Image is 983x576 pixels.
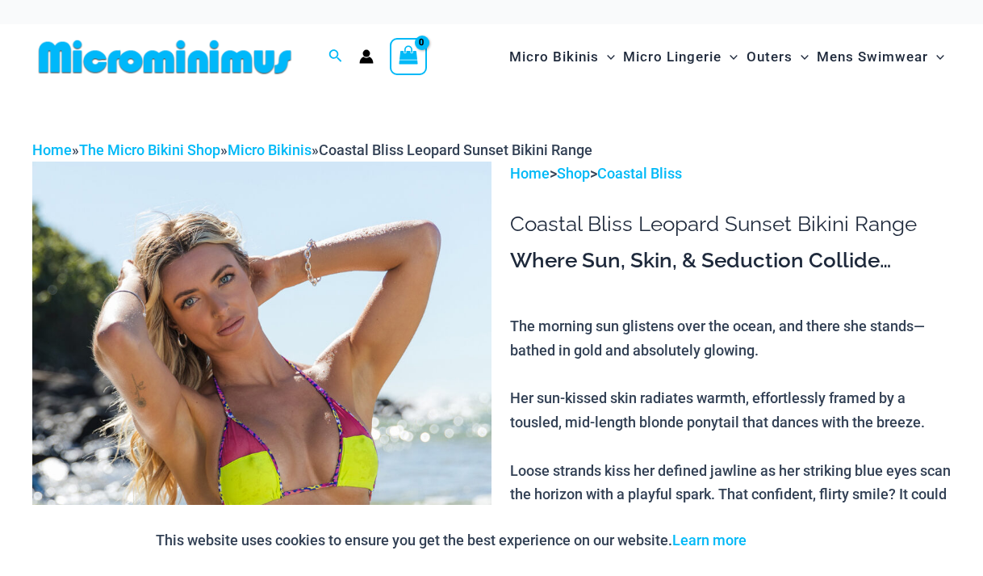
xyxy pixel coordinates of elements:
nav: Site Navigation [503,30,951,84]
span: Menu Toggle [928,36,944,78]
span: Micro Lingerie [623,36,722,78]
a: Home [32,141,72,158]
span: » » » [32,141,592,158]
a: Micro Bikinis [228,141,312,158]
span: Coastal Bliss Leopard Sunset Bikini Range [319,141,592,158]
h3: Where Sun, Skin, & Seduction Collide… [510,247,951,275]
a: Home [510,165,550,182]
img: MM SHOP LOGO FLAT [32,39,298,75]
a: Coastal Bliss [597,165,682,182]
span: Menu Toggle [599,36,615,78]
span: Outers [747,36,793,78]
p: This website uses cookies to ensure you get the best experience on our website. [156,528,747,553]
a: Mens SwimwearMenu ToggleMenu Toggle [813,32,948,82]
a: Micro LingerieMenu ToggleMenu Toggle [619,32,742,82]
span: Micro Bikinis [509,36,599,78]
span: Menu Toggle [722,36,738,78]
a: View Shopping Cart, empty [390,38,427,75]
a: Shop [557,165,590,182]
a: The Micro Bikini Shop [79,141,220,158]
span: Mens Swimwear [817,36,928,78]
h1: Coastal Bliss Leopard Sunset Bikini Range [510,212,951,237]
a: OutersMenu ToggleMenu Toggle [742,32,813,82]
span: Menu Toggle [793,36,809,78]
button: Accept [759,521,827,560]
a: Account icon link [359,49,374,64]
a: Search icon link [328,47,343,67]
p: > > [510,162,951,186]
a: Learn more [672,532,747,549]
a: Micro BikinisMenu ToggleMenu Toggle [505,32,619,82]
